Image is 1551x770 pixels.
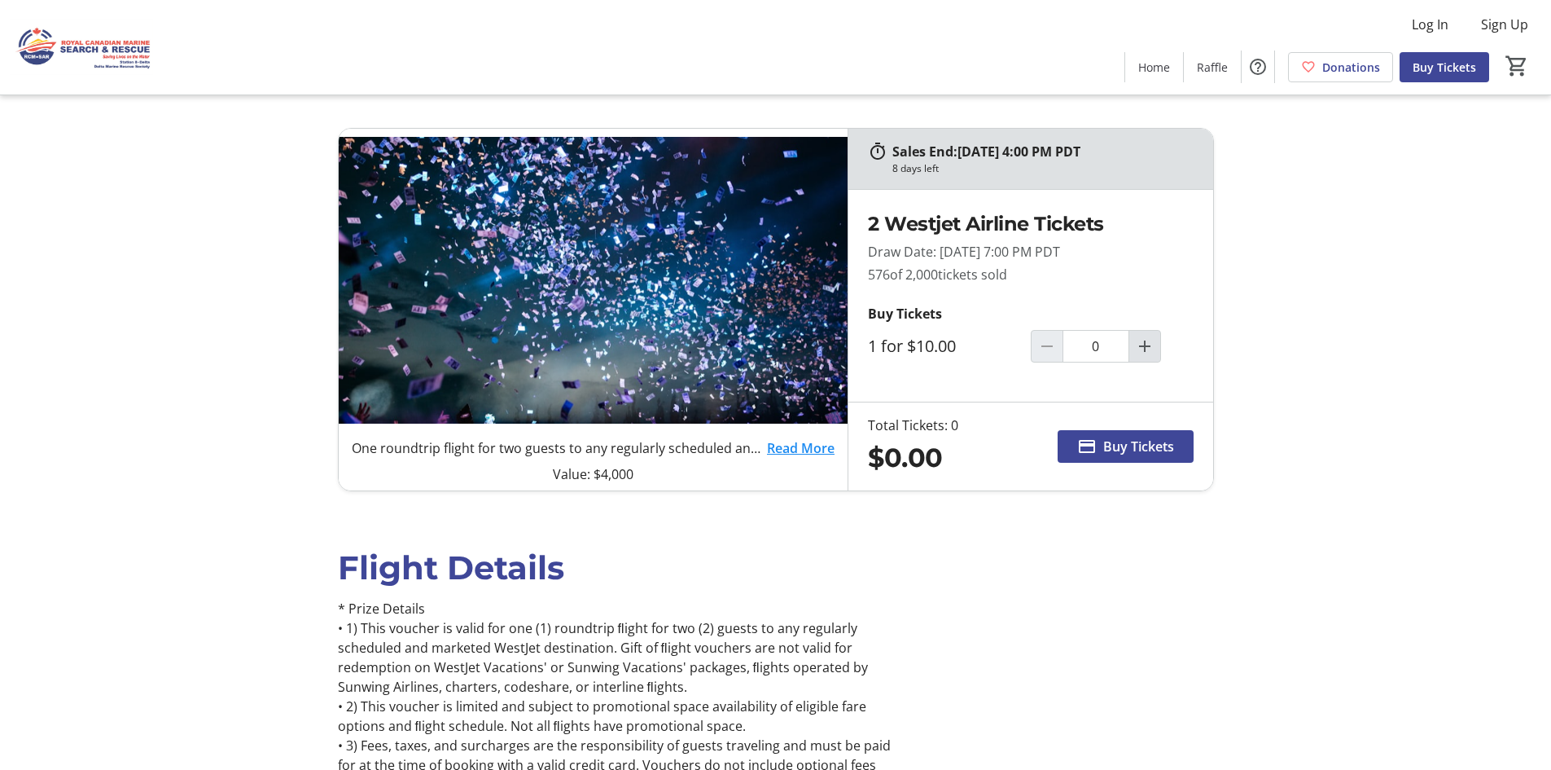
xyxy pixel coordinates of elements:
[1242,51,1274,83] button: Help
[1288,52,1393,82] a: Donations
[1322,59,1380,76] span: Donations
[868,337,956,356] label: 1 for $10.00
[1399,11,1461,37] button: Log In
[868,305,942,323] strong: Buy Tickets
[1481,15,1528,34] span: Sign Up
[352,438,768,458] p: One roundtrip flight for two guests to any regularly scheduled and marketed WestJet destination*!...
[957,143,1080,161] span: [DATE] 4:00 PM PDT
[352,464,835,484] p: Value: $4,000
[1125,52,1183,82] a: Home
[338,716,1214,736] p: options and ﬂight schedule. Not all ﬂights have promotional space.
[339,129,848,432] img: 2 Westjet Airline Tickets
[1184,52,1241,82] a: Raffle
[1058,430,1194,463] button: Buy Tickets
[868,265,1194,284] p: 576 tickets sold
[890,266,938,284] span: of 2,000
[338,658,1214,677] p: redemption on WestJet Vacations' or Sunwing Vacations' packages, ﬂights operated by
[1103,437,1174,456] span: Buy Tickets
[1502,51,1531,81] button: Cart
[338,599,1214,618] p: * Prize Details
[868,242,1194,262] p: Draw Date: [DATE] 7:00 PM PDT
[338,638,1214,658] p: scheduled and marketed WestJet destination. Gift of ﬂight vouchers are not valid for
[338,697,1214,716] p: • 2) This voucher is limited and subject to promotional space availability of eligible fare
[338,677,1214,697] p: Sunwing Airlines, charters, codeshare, or interline ﬂights.
[10,7,155,88] img: Royal Canadian Marine Search and Rescue - Station 8's Logo
[1413,59,1476,76] span: Buy Tickets
[338,618,1214,638] p: • 1) This voucher is valid for one (1) roundtrip ﬂight for two (2) guests to any regularly
[1412,15,1448,34] span: Log In
[868,416,958,435] div: Total Tickets: 0
[338,543,1214,592] p: Flight Details
[868,438,958,477] div: $0.00
[1138,59,1170,76] span: Home
[767,438,835,458] a: Read More
[868,209,1194,239] h2: 2 Westjet Airline Tickets
[1129,331,1160,362] button: Increment by one
[1400,52,1489,82] a: Buy Tickets
[892,161,939,176] div: 8 days left
[1468,11,1541,37] button: Sign Up
[892,143,957,161] span: Sales End:
[1197,59,1228,76] span: Raffle
[338,736,1214,755] p: • 3) Fees, taxes, and surcharges are the responsibility of guests traveling and must be paid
